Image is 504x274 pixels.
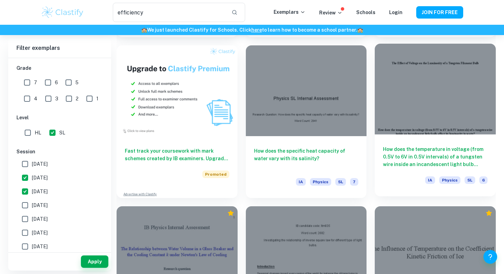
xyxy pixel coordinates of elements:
[254,147,359,170] h6: How does the specific heat capacity of water vary with its salinity?
[227,210,234,217] div: Premium
[123,192,157,197] a: Advertise with Clastify
[485,210,492,217] div: Premium
[251,27,262,33] a: here
[34,95,37,102] span: 4
[375,45,496,198] a: How does the temperature in voltage (from 0.5V to 6V in 0.5V intervals) of a tungsten wire inside...
[117,45,238,136] img: Thumbnail
[76,95,79,102] span: 2
[55,95,58,102] span: 3
[202,171,229,178] span: Promoted
[41,6,84,19] img: Clastify logo
[34,79,37,86] span: 7
[425,176,435,184] span: IA
[357,27,363,33] span: 🏫
[35,129,41,136] span: HL
[55,79,58,86] span: 6
[356,10,375,15] a: Schools
[296,178,306,186] span: IA
[274,8,305,16] p: Exemplars
[81,255,108,268] button: Apply
[350,178,358,186] span: 7
[141,27,147,33] span: 🏫
[1,26,503,34] h6: We just launched Clastify for Schools. Click to learn how to become a school partner.
[416,6,463,19] button: JOIN FOR FREE
[96,95,98,102] span: 1
[16,148,103,155] h6: Session
[310,178,331,186] span: Physics
[8,39,111,58] h6: Filter exemplars
[32,160,48,168] span: [DATE]
[246,45,367,198] a: How does the specific heat capacity of water vary with its salinity?IAPhysicsSL7
[32,243,48,250] span: [DATE]
[383,145,488,168] h6: How does the temperature in voltage (from 0.5V to 6V in 0.5V intervals) of a tungsten wire inside...
[389,10,403,15] a: Login
[125,147,229,162] h6: Fast track your coursework with mark schemes created by IB examiners. Upgrade now
[335,178,346,186] span: SL
[32,229,48,237] span: [DATE]
[59,129,65,136] span: SL
[16,114,103,121] h6: Level
[113,3,226,22] input: Search for any exemplars...
[479,176,488,184] span: 6
[32,174,48,182] span: [DATE]
[32,201,48,209] span: [DATE]
[483,250,497,264] button: Help and Feedback
[439,176,460,184] span: Physics
[465,176,475,184] span: SL
[16,64,103,72] h6: Grade
[32,215,48,223] span: [DATE]
[75,79,79,86] span: 5
[32,188,48,195] span: [DATE]
[319,9,343,17] p: Review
